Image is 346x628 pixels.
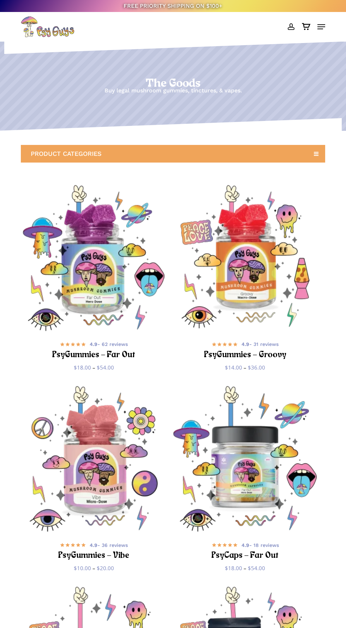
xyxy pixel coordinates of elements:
[244,565,246,572] span: –
[248,364,251,371] span: $
[30,340,158,359] a: 4.9- 62 reviews PsyGummies – Far Out
[97,364,114,371] bdi: 54.00
[181,549,309,562] h2: PsyCaps – Far Out
[21,185,167,331] a: PsyGummies - Far Out
[248,364,265,371] bdi: 36.00
[172,185,318,331] a: PsyGummies - Groovy
[90,341,97,347] b: 4.9
[21,386,167,532] a: PsyGummies - Vibe
[74,364,77,371] span: $
[248,565,265,572] bdi: 54.00
[241,341,249,347] b: 4.9
[21,386,167,532] img: Psychedelic mushroom gummies with vibrant icons and symbols.
[241,542,279,549] span: - 18 reviews
[30,541,158,559] a: 4.9- 36 reviews PsyGummies – Vibe
[31,150,102,157] span: PRODUCT CATEGORIES
[30,349,158,362] h2: PsyGummies – Far Out
[172,185,318,331] img: Psychedelic mushroom gummies jar with colorful designs.
[74,565,77,572] span: $
[225,565,228,572] span: $
[97,565,100,572] span: $
[181,340,309,359] a: 4.9- 31 reviews PsyGummies – Groovy
[21,185,167,331] img: Psychedelic mushroom gummies in a colorful jar.
[225,565,242,572] bdi: 18.00
[181,349,309,362] h2: PsyGummies – Groovy
[90,542,128,549] span: - 36 reviews
[172,386,318,532] a: PsyCaps - Far Out
[93,364,95,371] span: –
[241,542,249,548] b: 4.9
[21,16,74,37] img: PsyGuys
[225,364,228,371] span: $
[225,364,242,371] bdi: 14.00
[30,549,158,562] h2: PsyGummies – Vibe
[74,565,91,572] bdi: 10.00
[74,364,91,371] bdi: 18.00
[93,565,95,572] span: –
[181,541,309,559] a: 4.9- 18 reviews PsyCaps – Far Out
[244,364,246,371] span: –
[317,23,325,30] a: Navigation Menu
[90,341,128,348] span: - 62 reviews
[97,565,114,572] bdi: 20.00
[21,145,325,163] a: PRODUCT CATEGORIES
[90,542,97,548] b: 4.9
[298,16,314,37] a: Cart
[241,341,279,348] span: - 31 reviews
[248,565,251,572] span: $
[97,364,100,371] span: $
[172,386,318,532] img: Psychedelic mushroom capsules with colorful illustrations.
